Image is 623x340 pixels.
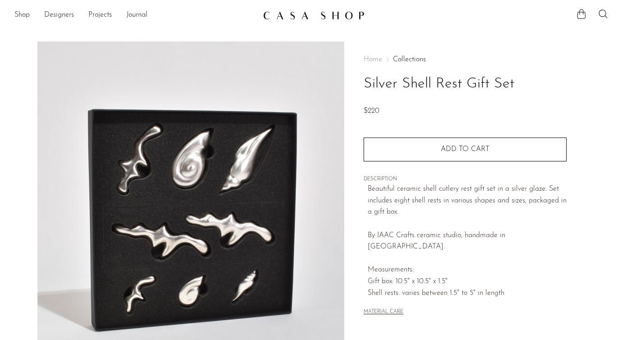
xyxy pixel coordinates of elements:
[364,73,567,96] h1: Silver Shell Rest Gift Set
[364,56,382,63] span: Home
[364,309,403,316] button: MATERIAL CARE
[88,9,112,21] a: Projects
[14,8,256,23] ul: NEW HEADER MENU
[364,107,379,115] span: $220
[364,175,567,184] span: DESCRIPTION
[393,56,426,63] a: Collections
[14,8,256,23] nav: Desktop navigation
[364,138,567,161] button: Add to cart
[126,9,148,21] a: Journal
[44,9,74,21] a: Designers
[441,146,489,153] span: Add to cart
[364,56,567,63] nav: Breadcrumbs
[14,9,30,21] a: Shop
[368,278,448,285] span: Gift box: 10.5" x 10.5" x 1.5"
[368,184,567,299] p: Beautiful ceramic shell cutlery rest gift set in a silver glaze. Set includes eight shell rests i...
